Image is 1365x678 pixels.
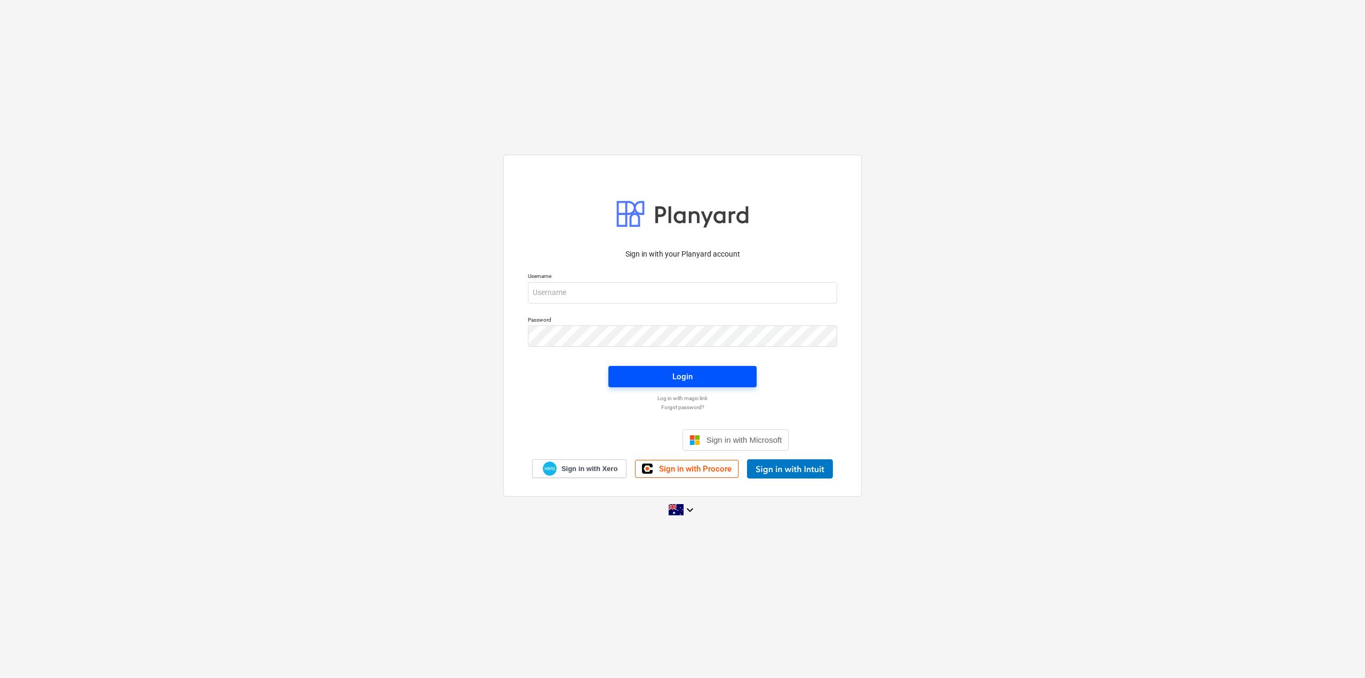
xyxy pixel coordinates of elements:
iframe: Sign in with Google Button [571,428,679,452]
a: Sign in with Procore [635,460,738,478]
img: Xero logo [543,461,557,476]
p: Password [528,316,837,325]
img: Microsoft logo [689,435,700,445]
p: Username [528,273,837,282]
a: Forgot password? [523,404,842,411]
span: Sign in with Xero [561,464,617,474]
button: Login [608,366,757,387]
div: Login [672,370,693,384]
i: keyboard_arrow_down [684,504,696,516]
p: Sign in with your Planyard account [528,249,837,260]
a: Sign in with Xero [532,459,627,478]
span: Sign in with Procore [659,464,732,474]
span: Sign in with Microsoft [706,435,782,444]
input: Username [528,282,837,304]
iframe: Chat Widget [1312,627,1365,678]
a: Log in with magic link [523,395,842,402]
